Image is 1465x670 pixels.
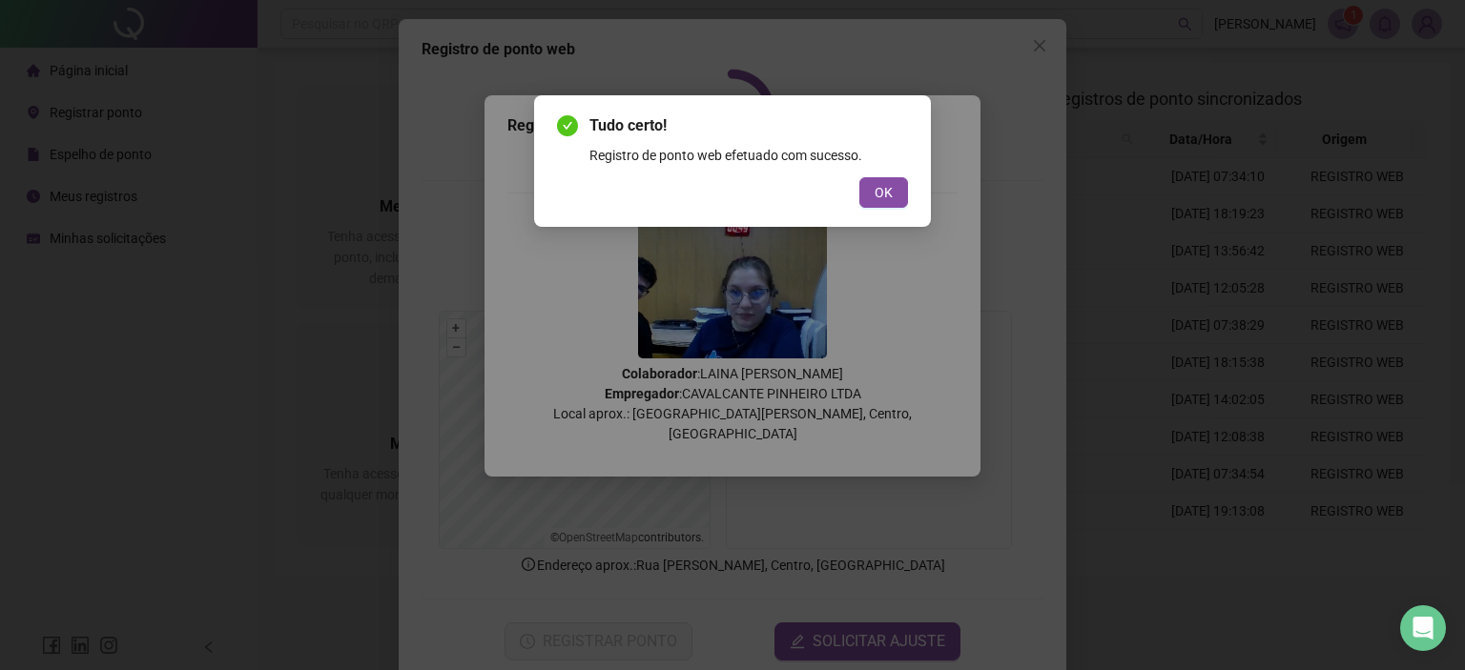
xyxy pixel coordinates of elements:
span: OK [875,182,893,203]
button: OK [859,177,908,208]
div: Open Intercom Messenger [1400,605,1446,651]
span: check-circle [557,115,578,136]
div: Registro de ponto web efetuado com sucesso. [589,145,908,166]
span: Tudo certo! [589,114,908,137]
